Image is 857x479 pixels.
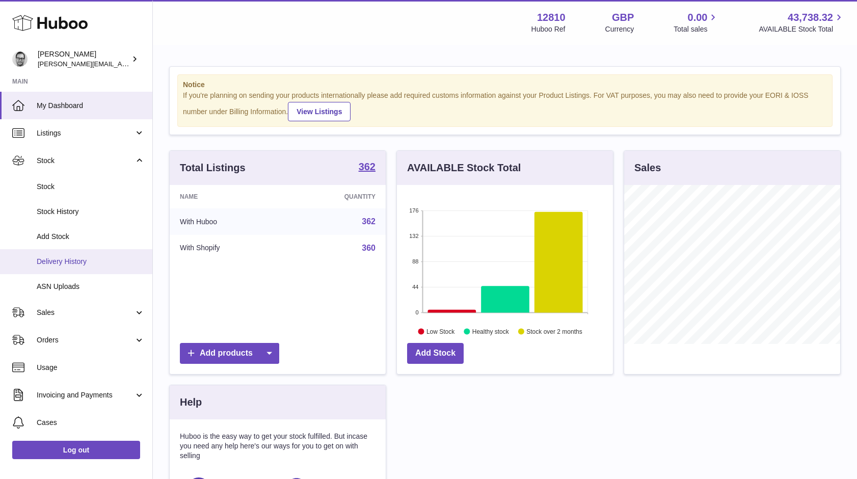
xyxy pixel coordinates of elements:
[759,11,845,34] a: 43,738.32 AVAILABLE Stock Total
[407,161,521,175] h3: AVAILABLE Stock Total
[12,441,140,459] a: Log out
[37,232,145,242] span: Add Stock
[180,161,246,175] h3: Total Listings
[16,16,24,24] img: logo_orange.svg
[359,162,376,174] a: 362
[37,335,134,345] span: Orders
[26,26,112,35] div: Domain: [DOMAIN_NAME]
[526,328,582,335] text: Stock over 2 months
[412,258,418,264] text: 88
[362,244,376,252] a: 360
[288,102,351,121] a: View Listings
[612,11,634,24] strong: GBP
[472,328,510,335] text: Healthy stock
[113,65,172,72] div: Keywords by Traffic
[37,390,134,400] span: Invoicing and Payments
[359,162,376,172] strong: 362
[28,64,36,72] img: tab_domain_overview_orange.svg
[101,64,110,72] img: tab_keywords_by_traffic_grey.svg
[183,91,827,121] div: If you're planning on sending your products internationally please add required customs informati...
[37,418,145,428] span: Cases
[412,284,418,290] text: 44
[37,207,145,217] span: Stock History
[37,128,134,138] span: Listings
[634,161,661,175] h3: Sales
[12,51,28,67] img: alex@digidistiller.com
[37,282,145,291] span: ASN Uploads
[415,309,418,315] text: 0
[537,11,566,24] strong: 12810
[170,185,286,208] th: Name
[170,208,286,235] td: With Huboo
[362,217,376,226] a: 362
[286,185,386,208] th: Quantity
[37,257,145,267] span: Delivery History
[688,11,708,24] span: 0.00
[38,60,204,68] span: [PERSON_NAME][EMAIL_ADDRESS][DOMAIN_NAME]
[409,233,418,239] text: 132
[37,308,134,317] span: Sales
[29,16,50,24] div: v 4.0.25
[674,24,719,34] span: Total sales
[426,328,455,335] text: Low Stock
[37,101,145,111] span: My Dashboard
[37,182,145,192] span: Stock
[16,26,24,35] img: website_grey.svg
[788,11,833,24] span: 43,738.32
[180,395,202,409] h3: Help
[38,49,129,69] div: [PERSON_NAME]
[605,24,634,34] div: Currency
[180,343,279,364] a: Add products
[183,80,827,90] strong: Notice
[37,363,145,372] span: Usage
[531,24,566,34] div: Huboo Ref
[180,432,376,461] p: Huboo is the easy way to get your stock fulfilled. But incase you need any help here's our ways f...
[37,156,134,166] span: Stock
[409,207,418,214] text: 176
[407,343,464,364] a: Add Stock
[39,65,91,72] div: Domain Overview
[759,24,845,34] span: AVAILABLE Stock Total
[674,11,719,34] a: 0.00 Total sales
[170,235,286,261] td: With Shopify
